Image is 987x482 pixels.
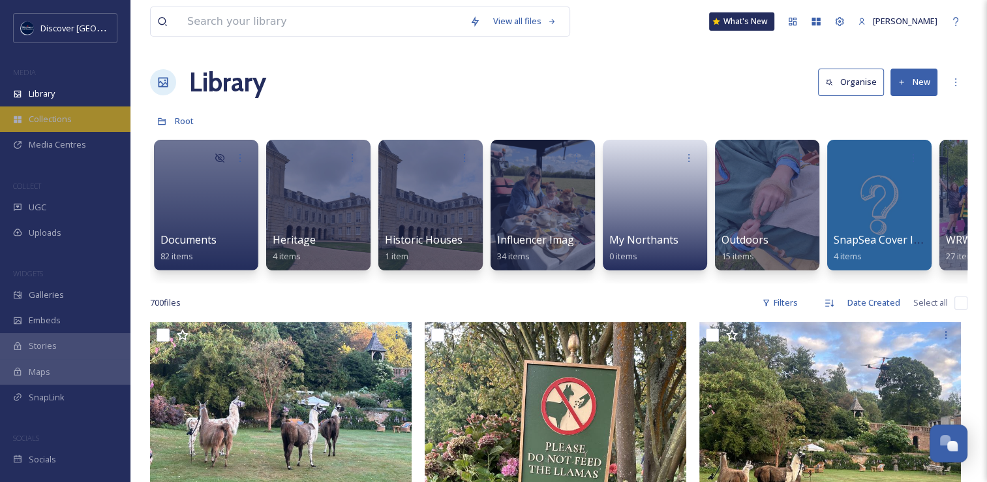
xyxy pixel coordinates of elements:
span: 82 items [160,250,193,262]
a: My Northants0 items [609,234,678,262]
span: 4 items [273,250,301,262]
a: What's New [709,12,774,31]
input: Search your library [181,7,463,36]
a: SnapSea Cover Icons4 items [834,234,936,262]
a: [PERSON_NAME] [851,8,944,34]
span: SnapLink [29,391,65,404]
a: View all files [487,8,563,34]
span: WIDGETS [13,268,43,278]
span: UGC [29,201,46,214]
span: MEDIA [13,67,36,77]
span: Root [175,115,194,127]
span: 34 items [497,250,530,262]
a: Outdoors15 items [721,234,768,262]
a: Heritage4 items [273,234,316,262]
span: Socials [29,453,56,466]
span: 27 items [946,250,979,262]
span: Discover [GEOGRAPHIC_DATA] [40,22,159,34]
span: Library [29,88,55,100]
a: Organise [818,69,890,95]
span: 4 items [834,250,862,262]
span: 1 item [385,250,408,262]
span: Embeds [29,314,61,327]
a: Influencer Images and Videos34 items [497,234,641,262]
span: Stories [29,340,57,352]
button: Organise [818,69,884,95]
span: Galleries [29,289,64,301]
span: Uploads [29,227,61,239]
span: Maps [29,366,50,378]
button: Open Chat [930,425,967,462]
span: Influencer Images and Videos [497,233,641,247]
a: Documents82 items [160,234,217,262]
div: Filters [755,290,804,315]
span: Documents [160,233,217,247]
span: SnapSea Cover Icons [834,233,936,247]
span: Collections [29,113,72,125]
div: Date Created [841,290,907,315]
span: COLLECT [13,181,41,191]
img: Untitled%20design%20%282%29.png [21,22,34,35]
span: Select all [913,297,948,309]
span: My Northants [609,233,678,247]
a: Root [175,113,194,129]
a: Library [189,63,266,102]
span: Heritage [273,233,316,247]
span: 0 items [609,250,637,262]
span: 700 file s [150,297,181,309]
button: New [890,69,937,95]
span: SOCIALS [13,433,39,443]
span: [PERSON_NAME] [873,15,937,27]
span: Media Centres [29,138,86,151]
a: Historic Houses1 item [385,234,463,262]
span: Outdoors [721,233,768,247]
span: Historic Houses [385,233,463,247]
span: 15 items [721,250,754,262]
